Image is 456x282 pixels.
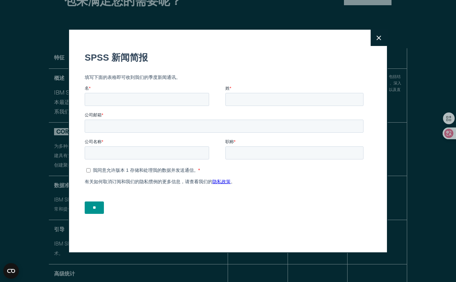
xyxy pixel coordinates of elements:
[2,123,6,127] input: 我同意允许版本 1 存储和处理我的数据并发送通信。*
[8,122,114,127] font: 我同意允许版本 1 存储和处理我的数据并发送通信。
[141,94,149,99] font: 职称
[85,45,366,226] iframe: 表格 0
[146,134,150,139] font: 。
[128,134,146,139] a: 隐私政策
[3,263,19,279] button: 打开 CMP 小部件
